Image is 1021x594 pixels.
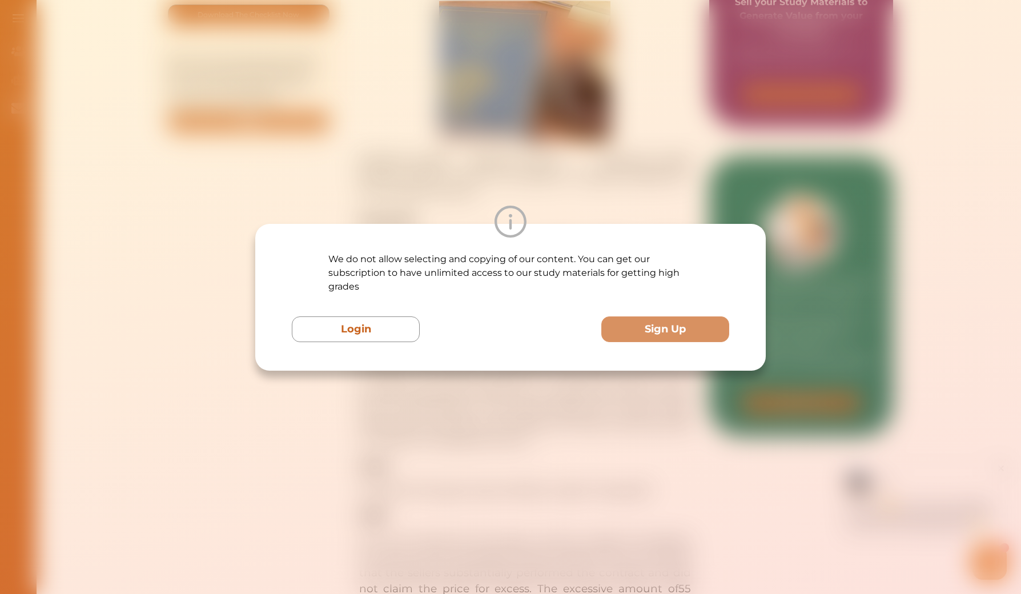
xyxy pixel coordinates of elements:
[128,19,142,30] div: Nini
[328,252,693,294] p: We do not allow selecting and copying of our content. You can get our subscription to have unlimi...
[136,39,147,50] span: 👋
[601,316,729,342] button: Sign Up
[100,39,251,73] p: Hey there If you have any questions, I'm here to help! Just text back 'Hi' and choose from the fo...
[100,11,122,33] img: Nini
[292,316,420,342] button: Login
[228,61,238,73] span: 🌟
[253,83,262,93] i: 1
